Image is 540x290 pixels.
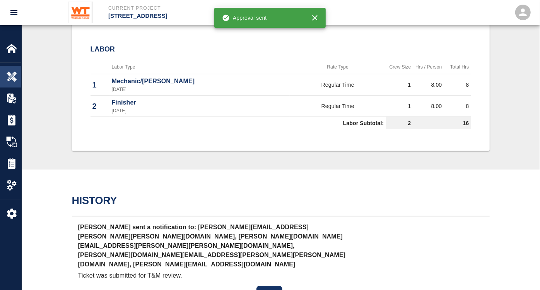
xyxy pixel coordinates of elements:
[412,206,540,290] iframe: Chat Widget
[386,117,413,129] td: 2
[108,5,312,12] p: Current Project
[413,74,444,95] td: 8.00
[112,86,288,93] p: [DATE]
[112,98,288,107] p: Finisher
[112,107,288,114] p: [DATE]
[444,60,471,74] th: Total Hrs
[92,79,108,91] p: 1
[110,60,290,74] th: Labor Type
[290,95,386,117] td: Regular Time
[78,271,247,280] p: Ticket was submitted for T&M review.
[444,74,471,95] td: 8
[413,95,444,117] td: 8.00
[91,117,386,129] td: Labor Subtotal:
[222,11,267,25] div: Approval sent
[444,95,471,117] td: 8
[5,3,23,22] button: open drawer
[386,95,413,117] td: 1
[112,77,288,86] p: Mechanic/[PERSON_NAME]
[108,12,312,21] p: [STREET_ADDRESS]
[72,194,490,207] h2: History
[290,74,386,95] td: Regular Time
[92,100,108,112] p: 2
[91,45,471,54] h2: Labor
[386,60,413,74] th: Crew Size
[78,223,349,271] p: [PERSON_NAME] sent a notification to: [PERSON_NAME][EMAIL_ADDRESS][PERSON_NAME][PERSON_NAME][DOMA...
[68,2,93,23] img: Whiting-Turner
[413,60,444,74] th: Hrs / Person
[386,74,413,95] td: 1
[413,117,471,129] td: 16
[290,60,386,74] th: Rate Type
